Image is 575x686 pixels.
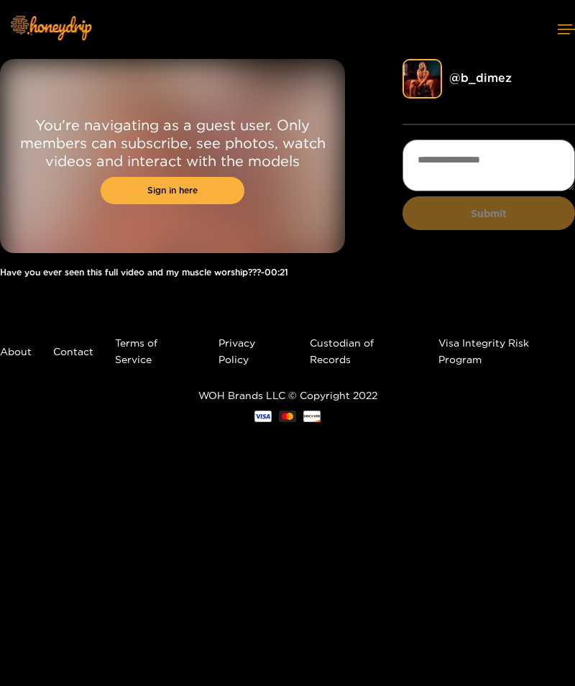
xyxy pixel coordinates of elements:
[402,196,575,230] button: Submit
[449,71,512,84] a: @ b_dimez
[218,337,255,365] a: Privacy Policy
[438,337,529,365] a: Visa Integrity Risk Program
[310,337,374,365] a: Custodian of Records
[101,177,244,204] a: Sign in here
[115,337,157,365] a: Terms of Service
[53,346,93,357] a: Contact
[402,59,442,99] img: b_dimez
